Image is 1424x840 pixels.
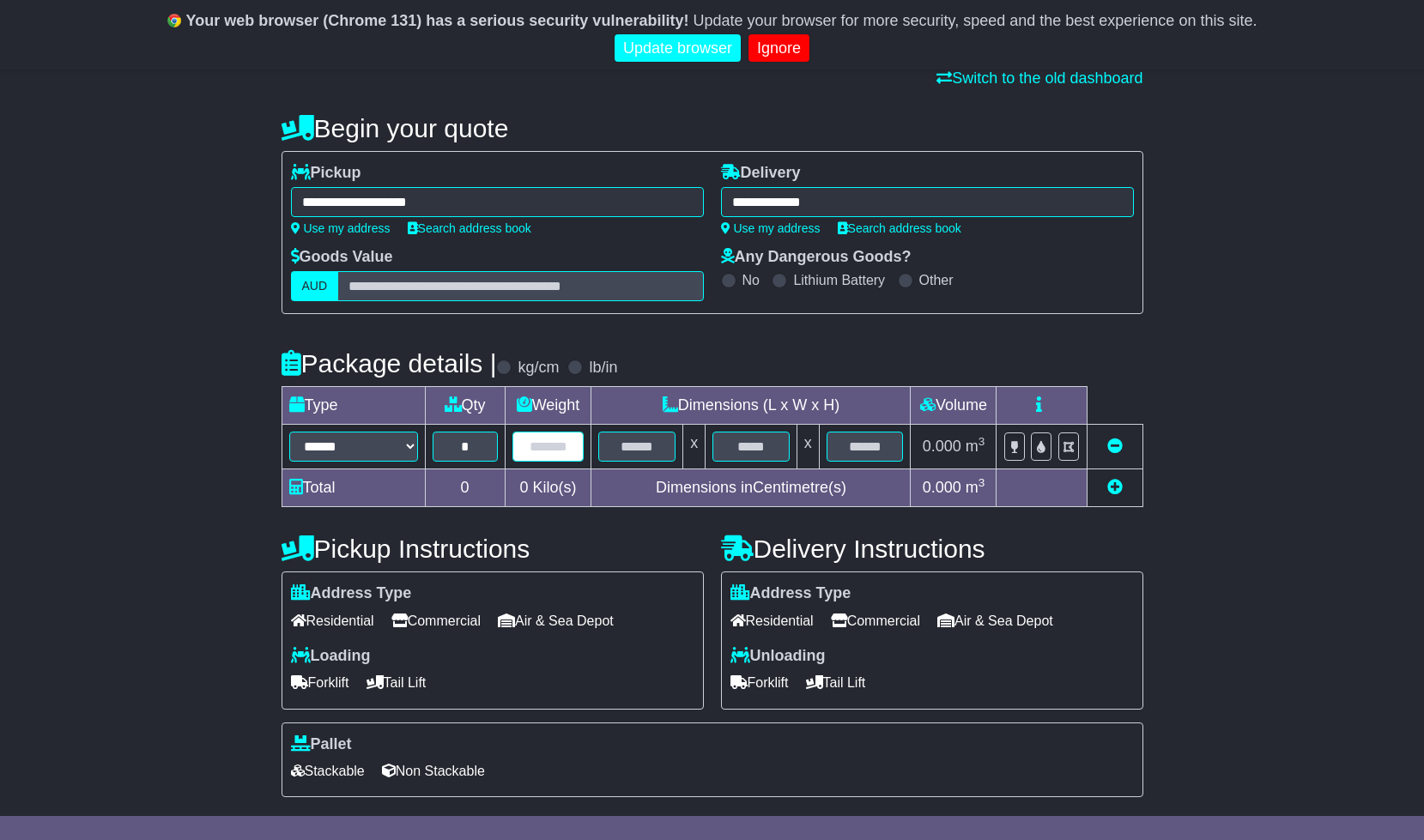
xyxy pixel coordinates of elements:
[730,607,814,634] span: Residential
[923,479,961,496] span: 0.000
[748,34,809,63] a: Ignore
[291,164,361,183] label: Pickup
[408,221,531,235] a: Search address book
[806,669,866,696] span: Tail Lift
[911,387,997,425] td: Volume
[291,271,339,301] label: AUD
[838,221,961,235] a: Search address book
[721,248,912,267] label: Any Dangerous Goods?
[793,272,885,288] label: Lithium Battery
[1107,479,1123,496] a: Add new item
[291,221,391,235] a: Use my address
[282,469,425,507] td: Total
[937,607,1053,634] span: Air & Sea Depot
[797,425,819,469] td: x
[589,359,617,378] label: lb/in
[518,359,559,378] label: kg/cm
[505,469,591,507] td: Kilo(s)
[923,438,961,455] span: 0.000
[291,647,371,666] label: Loading
[721,164,801,183] label: Delivery
[291,735,352,754] label: Pallet
[505,387,591,425] td: Weight
[966,438,985,455] span: m
[919,272,954,288] label: Other
[391,607,481,634] span: Commercial
[730,584,851,603] label: Address Type
[742,272,760,288] label: No
[721,535,1143,563] h4: Delivery Instructions
[498,607,614,634] span: Air & Sea Depot
[936,69,1142,87] a: Switch to the old dashboard
[730,647,826,666] label: Unloading
[186,12,689,29] b: Your web browser (Chrome 131) has a serious security vulnerability!
[831,607,920,634] span: Commercial
[282,535,704,563] h4: Pickup Instructions
[282,387,425,425] td: Type
[591,387,911,425] td: Dimensions (L x W x H)
[519,479,528,496] span: 0
[693,12,1257,29] span: Update your browser for more security, speed and the best experience on this site.
[1107,438,1123,455] a: Remove this item
[291,248,393,267] label: Goods Value
[282,349,497,378] h4: Package details |
[979,435,985,448] sup: 3
[683,425,706,469] td: x
[291,607,374,634] span: Residential
[979,476,985,489] sup: 3
[591,469,911,507] td: Dimensions in Centimetre(s)
[291,669,349,696] span: Forklift
[291,758,365,784] span: Stackable
[382,758,485,784] span: Non Stackable
[367,669,427,696] span: Tail Lift
[425,469,505,507] td: 0
[291,584,412,603] label: Address Type
[615,34,741,63] a: Update browser
[721,221,821,235] a: Use my address
[425,387,505,425] td: Qty
[282,114,1143,142] h4: Begin your quote
[966,479,985,496] span: m
[730,669,789,696] span: Forklift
